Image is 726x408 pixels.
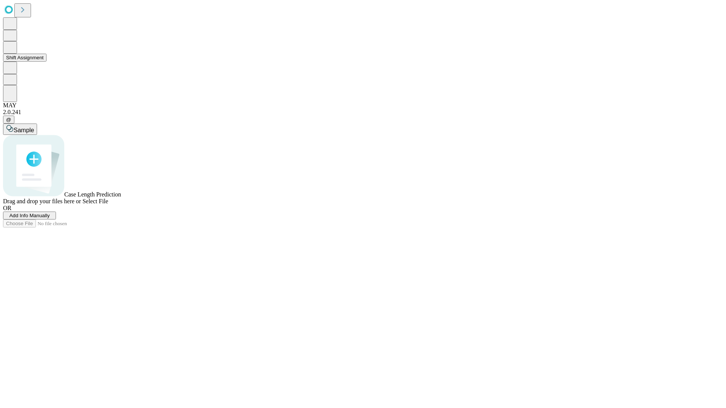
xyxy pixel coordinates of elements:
[6,117,11,122] span: @
[9,213,50,218] span: Add Info Manually
[14,127,34,133] span: Sample
[3,116,14,124] button: @
[82,198,108,204] span: Select File
[3,198,81,204] span: Drag and drop your files here or
[3,212,56,219] button: Add Info Manually
[3,109,723,116] div: 2.0.241
[3,54,47,62] button: Shift Assignment
[3,205,11,211] span: OR
[3,102,723,109] div: MAY
[64,191,121,198] span: Case Length Prediction
[3,124,37,135] button: Sample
